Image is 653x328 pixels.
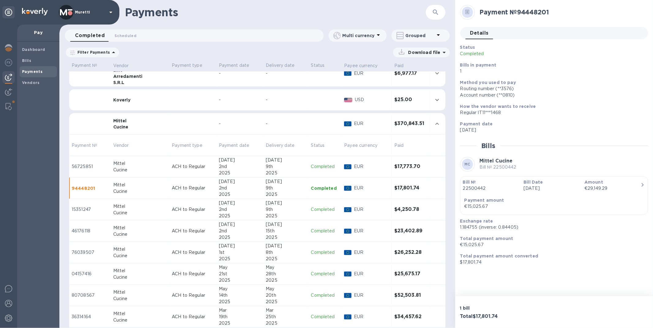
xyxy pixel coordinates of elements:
[266,256,306,262] div: 2025
[480,158,513,164] b: Mittel Cucine
[344,142,377,149] p: Payee currency
[219,200,261,206] div: [DATE]
[72,228,108,234] p: 46176118
[584,180,603,185] b: Amount
[311,249,340,256] p: Completed
[22,69,43,74] b: Payments
[406,32,435,39] p: Grouped
[460,236,513,241] b: Total payment amount
[460,86,643,92] div: Routing number (**3576)
[219,299,261,305] div: 2025
[266,163,306,170] div: 9th
[172,271,214,277] p: ACH to Regular
[311,142,325,149] p: Status
[219,286,261,292] div: May
[460,314,552,319] h3: Total $17,801.74
[219,320,261,326] div: 2025
[344,142,385,149] span: Payee currency
[311,142,333,149] span: Status
[460,127,643,133] p: [DATE]
[113,274,167,280] div: Cucine
[219,228,261,234] div: 2nd
[172,142,210,149] span: Payment type
[266,299,306,305] div: 2025
[266,221,306,228] div: [DATE]
[113,118,167,124] div: Mittel
[480,8,643,16] h2: Payment № 94448201
[354,228,389,234] p: EUR
[266,264,306,271] div: May
[311,228,340,234] p: Completed
[219,213,261,219] div: 2025
[219,191,261,198] div: 2025
[72,271,108,277] p: 04157416
[311,185,340,191] p: Completed
[113,79,167,86] div: S.R.L
[219,249,261,256] div: 1st
[72,142,97,149] p: Payment №
[113,97,167,103] div: Koverly
[266,314,306,320] div: 25th
[344,63,377,69] p: Payee currency
[463,185,519,192] p: 22500442
[72,314,108,320] p: 36314164
[219,62,261,69] p: Payment date
[22,58,31,63] b: Bills
[219,234,261,241] div: 2025
[219,292,261,299] div: 14th
[219,206,261,213] div: 2nd
[354,206,389,213] p: EUR
[394,185,428,191] h3: $17,801.74
[172,142,202,149] p: Payment type
[172,314,214,320] p: ACH to Regular
[219,221,261,228] div: [DATE]
[480,164,516,170] p: Bill № 22500442
[72,163,108,170] p: 56725851
[5,59,12,66] img: Foreign exchange
[394,121,428,127] h3: $370,843.51
[113,317,167,323] div: Cucine
[311,163,340,170] p: Completed
[219,277,261,284] div: 2025
[354,185,389,191] p: EUR
[113,73,167,79] div: Arredamenti
[344,63,385,69] span: Payee currency
[75,31,105,40] span: Completed
[113,296,167,302] div: Cucine
[125,6,381,19] h1: Payments
[266,206,306,213] div: 9th
[219,142,250,149] p: Payment date
[394,63,404,69] p: Paid
[394,271,428,277] h3: $25,675.17
[266,286,306,292] div: May
[394,63,412,69] span: Paid
[394,207,428,212] h3: $4,250.78
[266,249,306,256] div: 8th
[460,305,552,311] p: 1 bill
[22,80,40,85] b: Vendors
[394,142,412,149] span: Paid
[113,188,167,195] div: Cucine
[311,206,340,213] p: Completed
[266,70,306,77] div: -
[394,71,428,76] h3: $6,977.17
[460,92,643,98] div: Account number (**0810)
[266,97,306,103] div: -
[113,182,167,188] div: Mittel
[219,256,261,262] div: 2025
[354,249,389,256] p: EUR
[354,271,389,277] p: EUR
[344,98,352,102] img: USD
[113,231,167,238] div: Cucine
[460,45,475,50] b: Status
[460,51,582,57] p: Completed
[219,163,261,170] div: 2nd
[311,314,340,320] p: Completed
[22,47,45,52] b: Dashboard
[172,249,214,256] p: ACH to Regular
[266,157,306,163] div: [DATE]
[219,97,261,103] div: -
[311,271,340,277] p: Completed
[266,234,306,241] div: 2025
[343,32,375,39] p: Multi currency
